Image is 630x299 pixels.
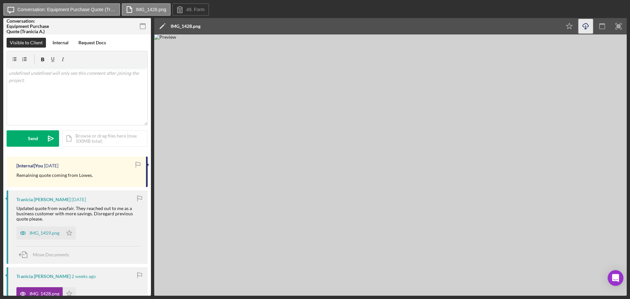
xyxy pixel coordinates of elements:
[16,197,71,202] div: Tranicia [PERSON_NAME]
[16,274,71,279] div: Tranicia [PERSON_NAME]
[16,226,76,240] button: IMG_1459.png
[7,18,52,34] div: Conversation: Equipment Purchase Quote (Tranicia A.)
[10,38,43,48] div: Visible to Client
[16,172,93,179] p: Remaining quote coming from Lowes.
[608,270,623,286] div: Open Intercom Messenger
[3,3,120,16] button: Conversation: Equipment Purchase Quote (Tranicia A.)
[172,3,209,16] button: 49. Form
[72,197,86,202] time: 2025-09-15 23:45
[78,38,106,48] div: Request Docs
[30,230,59,236] div: IMG_1459.png
[52,38,69,48] div: Internal
[44,163,58,168] time: 2025-09-19 17:43
[186,7,205,12] label: 49. Form
[17,7,116,12] label: Conversation: Equipment Purchase Quote (Tranicia A.)
[171,24,200,29] div: IMG_1428.png
[122,3,171,16] button: IMG_1428.png
[72,274,96,279] time: 2025-09-09 21:50
[136,7,166,12] label: IMG_1428.png
[16,163,43,168] div: [Internal] You
[7,130,59,147] button: Send
[33,252,69,257] span: Move Documents
[16,206,141,222] div: Updated quote from wayfair. They reached out to me as a business customer with more savings. Disr...
[154,34,627,296] img: Preview
[75,38,109,48] button: Request Docs
[28,130,38,147] div: Send
[16,246,75,263] button: Move Documents
[7,38,46,48] button: Visible to Client
[49,38,72,48] button: Internal
[30,291,59,296] div: IMG_1428.png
